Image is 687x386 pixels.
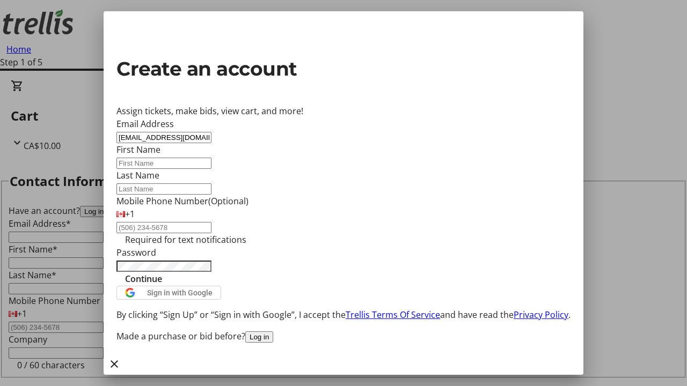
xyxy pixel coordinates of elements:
button: Continue [116,272,171,285]
label: Password [116,247,156,258]
input: First Name [116,158,211,169]
h2: Create an account [116,54,571,83]
label: First Name [116,144,160,155]
span: Sign in with Google [147,288,213,297]
input: Last Name [116,183,211,195]
div: Made a purchase or bid before? [116,330,571,343]
a: Privacy Policy [514,309,568,321]
span: Continue [125,272,162,285]
tr-hint: Required for text notifications [125,233,246,246]
p: By clicking “Sign Up” or “Sign in with Google”, I accept the and have read the . [116,308,571,321]
button: Log in [245,331,273,343]
a: Trellis Terms Of Service [346,309,440,321]
label: Last Name [116,169,159,181]
button: Close [104,353,125,375]
input: (506) 234-5678 [116,222,211,233]
div: Assign tickets, make bids, view cart, and more! [116,105,571,117]
label: Mobile Phone Number (Optional) [116,195,249,207]
label: Email Address [116,118,174,130]
input: Email Address [116,132,211,143]
button: Sign in with Google [116,286,221,300]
